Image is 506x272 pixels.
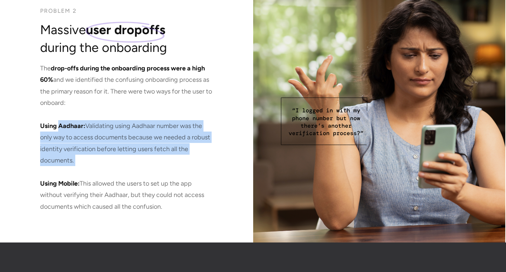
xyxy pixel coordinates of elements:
h3: Massive during the onboarding [40,21,221,57]
span: Using Aadhaar: [40,122,85,130]
span: Using Mobile: [40,180,80,187]
span: drop-offs during the onboarding process were a high 60% [40,64,205,84]
div: Problem 2 [40,7,221,15]
p: The and we identified the confusing onboarding process as the primary reason for it. There were t... [40,63,212,212]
